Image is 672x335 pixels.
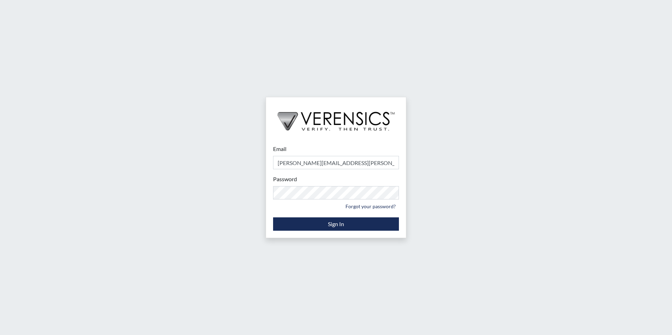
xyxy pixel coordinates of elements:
input: Email [273,156,399,169]
label: Email [273,145,286,153]
label: Password [273,175,297,183]
button: Sign In [273,217,399,231]
img: logo-wide-black.2aad4157.png [266,97,406,138]
a: Forgot your password? [342,201,399,212]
